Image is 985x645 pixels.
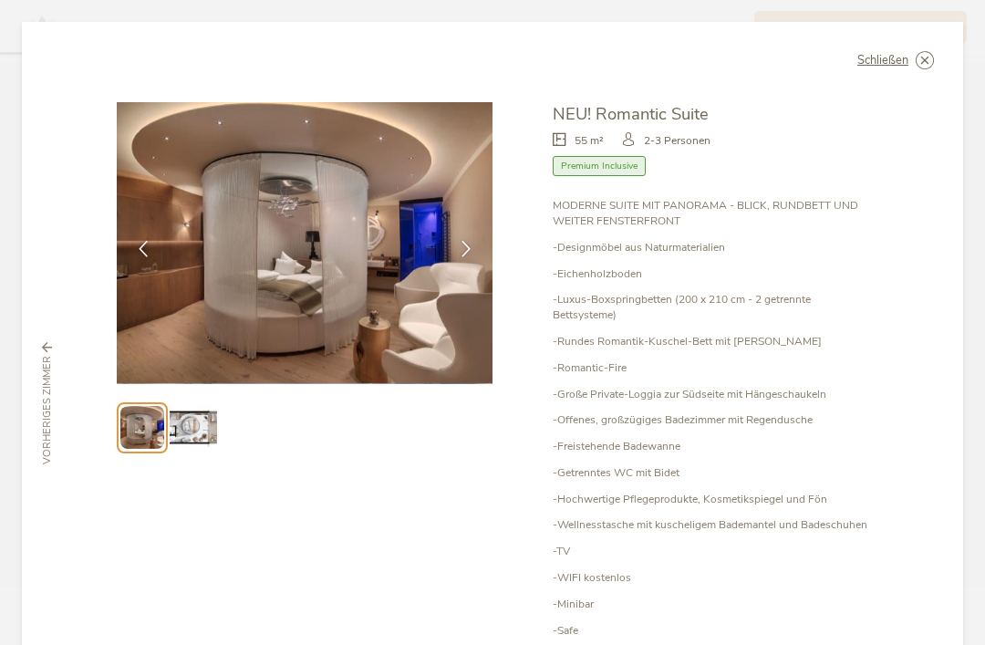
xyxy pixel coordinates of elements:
img: Preview [170,404,216,451]
p: -Freistehende Badewanne [553,439,868,454]
span: vorheriges Zimmer [40,356,55,464]
span: NEU! Romantic Suite [553,102,709,125]
span: 2-3 Personen [644,133,710,149]
p: -Getrenntes WC mit Bidet [553,465,868,481]
span: Premium Inclusive [553,156,646,177]
p: -Große Private-Loggia zur Südseite mit Hängeschaukeln [553,387,868,402]
p: -Luxus-Boxspringbetten (200 x 210 cm - 2 getrennte Bettsysteme) [553,292,868,323]
p: -Offenes, großzügiges Badezimmer mit Regendusche [553,412,868,428]
span: 55 m² [575,133,604,149]
p: MODERNE SUITE MIT PANORAMA - BLICK, RUNDBETT UND WEITER FENSTERFRONT [553,198,868,229]
p: -Wellnesstasche mit kuscheligem Bademantel und Badeschuhen [553,517,868,533]
p: -Rundes Romantik-Kuschel-Bett mit [PERSON_NAME] [553,334,868,349]
img: NEU! Romantic Suite [117,102,493,384]
p: -Hochwertige Pflegeprodukte, Kosmetikspiegel und Fön [553,492,868,507]
p: -Eichenholzboden [553,266,868,282]
img: Preview [120,406,163,449]
p: -Romantic-Fire [553,360,868,376]
p: -TV [553,544,868,559]
p: -Designmöbel aus Naturmaterialien [553,240,868,255]
p: -WIFI kostenlos [553,570,868,586]
span: Schließen [857,55,908,67]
